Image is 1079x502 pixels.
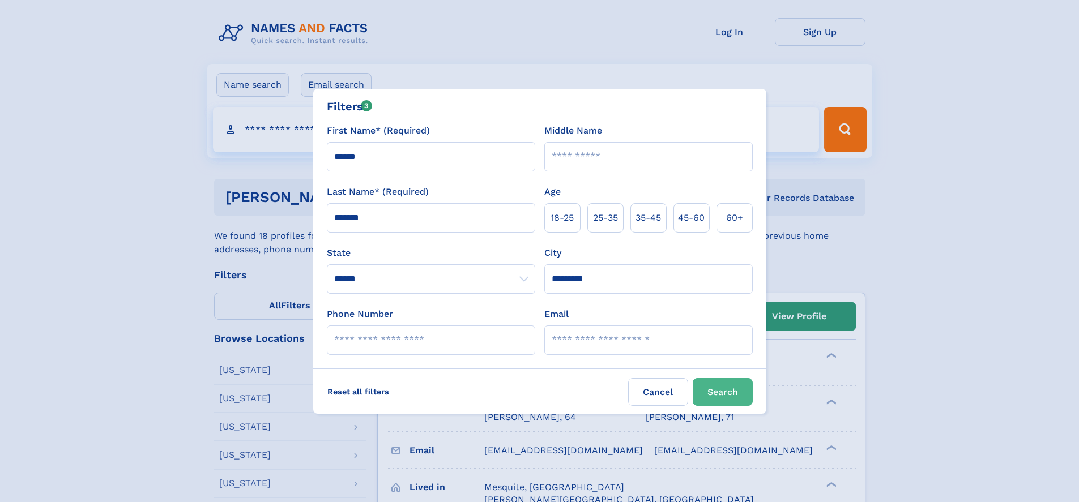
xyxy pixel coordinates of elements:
[327,98,373,115] div: Filters
[544,124,602,138] label: Middle Name
[327,124,430,138] label: First Name* (Required)
[320,378,396,405] label: Reset all filters
[551,211,574,225] span: 18‑25
[726,211,743,225] span: 60+
[693,378,753,406] button: Search
[593,211,618,225] span: 25‑35
[544,185,561,199] label: Age
[544,307,569,321] label: Email
[628,378,688,406] label: Cancel
[636,211,661,225] span: 35‑45
[544,246,561,260] label: City
[678,211,705,225] span: 45‑60
[327,185,429,199] label: Last Name* (Required)
[327,307,393,321] label: Phone Number
[327,246,535,260] label: State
